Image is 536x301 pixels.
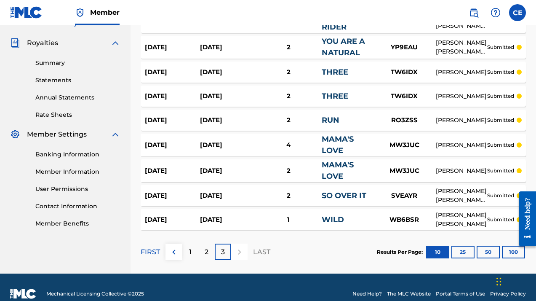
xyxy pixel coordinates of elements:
[27,129,87,140] span: Member Settings
[436,211,487,228] div: [PERSON_NAME], [PERSON_NAME]
[322,116,339,125] a: RUN
[487,216,514,223] p: submitted
[200,191,255,201] div: [DATE]
[322,191,366,200] a: SO OVER IT
[141,247,160,257] p: FIRST
[256,140,322,150] div: 4
[426,246,449,258] button: 10
[256,215,322,225] div: 1
[10,289,36,299] img: logo
[487,192,514,199] p: submitted
[145,166,200,176] div: [DATE]
[46,290,144,298] span: Mechanical Licensing Collective © 2025
[145,140,200,150] div: [DATE]
[502,246,525,258] button: 100
[90,8,120,17] span: Member
[487,68,514,76] p: submitted
[373,91,436,101] div: TW6IDX
[200,116,255,125] div: [DATE]
[491,8,501,18] img: help
[322,134,354,155] a: MAMA'S LOVE
[35,219,120,228] a: Member Benefits
[35,110,120,119] a: Rate Sheets
[205,247,208,257] p: 2
[451,246,475,258] button: 25
[352,290,382,298] a: Need Help?
[200,43,255,52] div: [DATE]
[27,38,58,48] span: Royalties
[35,59,120,67] a: Summary
[256,191,322,201] div: 2
[256,43,322,52] div: 2
[373,191,436,201] div: SVEAYR
[494,261,536,301] iframe: Chat Widget
[145,43,200,52] div: [DATE]
[322,215,344,224] a: WILD
[35,93,120,102] a: Annual Statements
[75,8,85,18] img: Top Rightsholder
[200,67,255,77] div: [DATE]
[465,4,482,21] a: Public Search
[145,67,200,77] div: [DATE]
[256,91,322,101] div: 2
[436,116,487,125] div: [PERSON_NAME]
[35,76,120,85] a: Statements
[110,129,120,140] img: expand
[189,247,192,257] p: 1
[322,67,348,77] a: THREE
[487,116,514,124] p: submitted
[436,38,487,56] div: [PERSON_NAME], [PERSON_NAME], [PERSON_NAME]
[200,215,255,225] div: [DATE]
[322,37,365,57] a: YOU ARE A NATURAL
[256,67,322,77] div: 2
[469,8,479,18] img: search
[373,67,436,77] div: TW6IDX
[377,248,425,256] p: Results Per Page:
[436,141,487,150] div: [PERSON_NAME]
[110,38,120,48] img: expand
[322,160,354,181] a: MAMA'S LOVE
[169,247,179,257] img: left
[256,166,322,176] div: 2
[436,167,487,175] div: [PERSON_NAME]
[487,4,504,21] div: Help
[436,68,487,77] div: [PERSON_NAME]
[35,185,120,193] a: User Permissions
[373,43,436,52] div: YP9EAU
[512,183,536,255] iframe: Resource Center
[35,167,120,176] a: Member Information
[145,91,200,101] div: [DATE]
[373,116,436,125] div: RO3ZSS
[200,91,255,101] div: [DATE]
[487,141,514,149] p: submitted
[387,290,431,298] a: The MLC Website
[10,38,20,48] img: Royalties
[496,269,501,294] div: Drag
[436,290,485,298] a: Portal Terms of Use
[35,202,120,211] a: Contact Information
[145,191,200,201] div: [DATE]
[436,92,487,101] div: [PERSON_NAME]
[145,116,200,125] div: [DATE]
[487,167,514,175] p: submitted
[477,246,500,258] button: 50
[35,150,120,159] a: Banking Information
[487,92,514,100] p: submitted
[487,43,514,51] p: submitted
[373,166,436,176] div: MW3JUC
[145,215,200,225] div: [DATE]
[221,247,225,257] p: 3
[10,6,43,19] img: MLC Logo
[509,4,526,21] div: User Menu
[436,187,487,204] div: [PERSON_NAME], [PERSON_NAME], [PERSON_NAME]
[256,116,322,125] div: 2
[200,166,255,176] div: [DATE]
[200,140,255,150] div: [DATE]
[373,140,436,150] div: MW3JUC
[373,215,436,225] div: WB6BSR
[10,129,20,140] img: Member Settings
[253,247,270,257] p: LAST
